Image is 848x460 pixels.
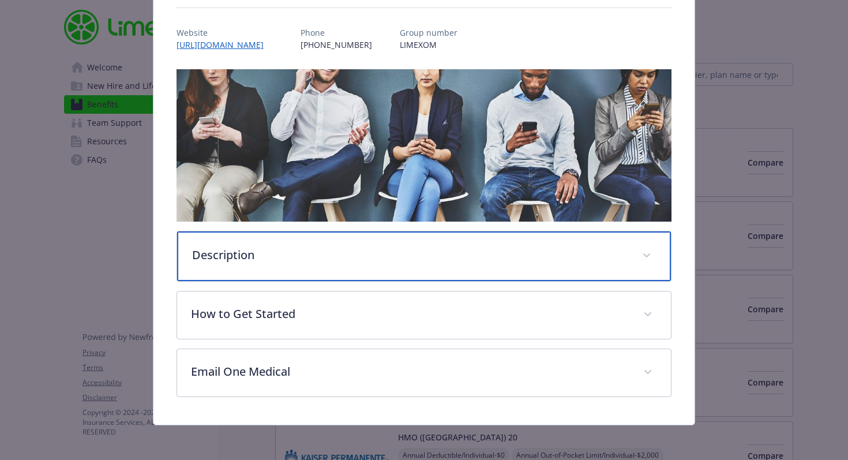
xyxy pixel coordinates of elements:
[400,27,457,39] p: Group number
[177,69,672,222] img: banner
[177,291,671,339] div: How to Get Started
[177,39,273,50] a: [URL][DOMAIN_NAME]
[191,305,630,323] p: How to Get Started
[177,231,671,281] div: Description
[301,39,372,51] p: [PHONE_NUMBER]
[400,39,457,51] p: LIMEXOM
[177,349,671,397] div: Email One Medical
[191,363,630,380] p: Email One Medical
[177,27,273,39] p: Website
[192,246,629,264] p: Description
[301,27,372,39] p: Phone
